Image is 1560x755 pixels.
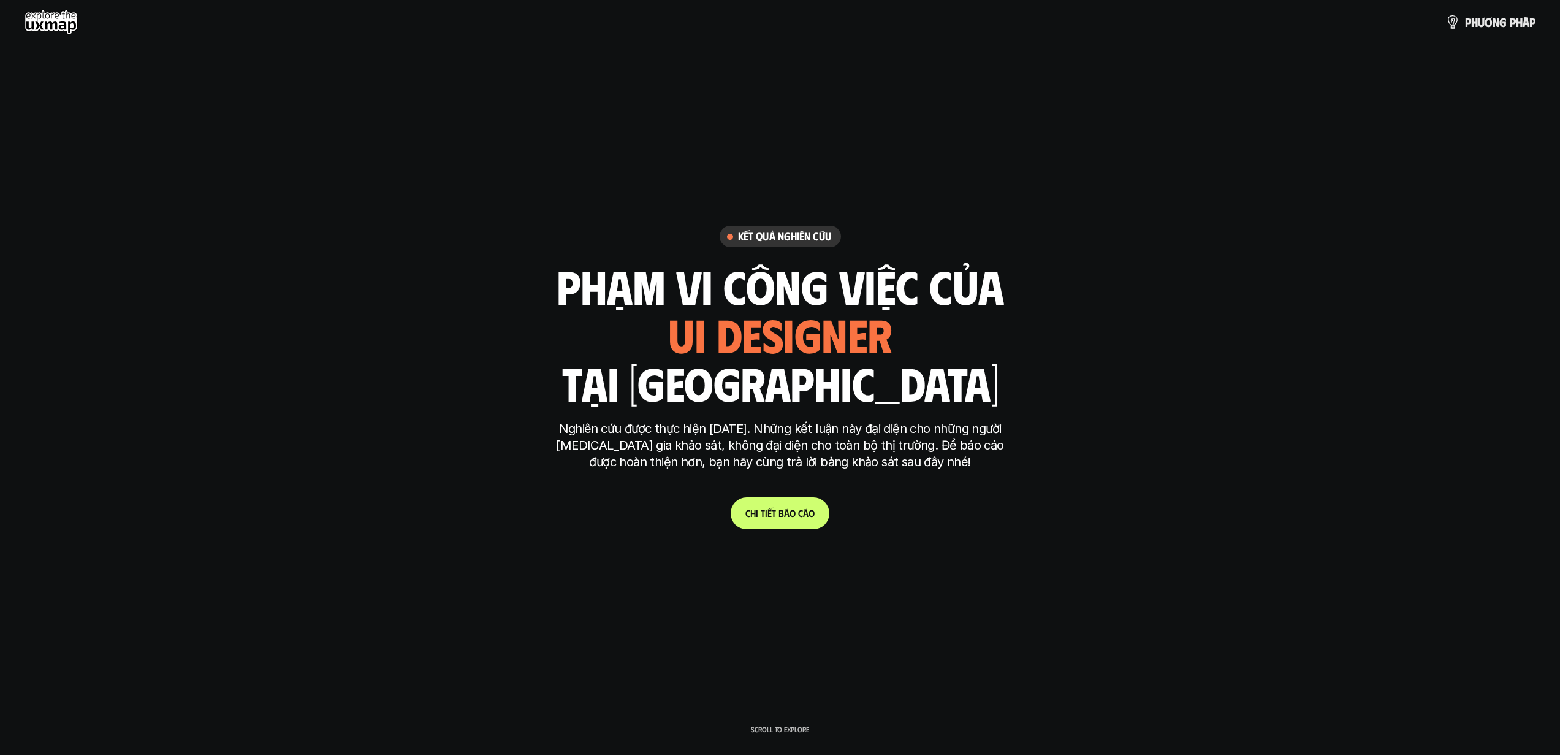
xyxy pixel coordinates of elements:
span: ơ [1485,15,1493,29]
a: Chitiếtbáocáo [731,497,829,529]
span: h [1516,15,1523,29]
span: i [756,507,758,519]
a: phươngpháp [1445,10,1535,34]
span: g [1499,15,1507,29]
span: p [1510,15,1516,29]
span: c [798,507,803,519]
span: b [778,507,784,519]
span: á [784,507,790,519]
h1: tại [GEOGRAPHIC_DATA] [561,357,999,408]
span: p [1529,15,1535,29]
span: h [1471,15,1478,29]
span: á [1523,15,1529,29]
span: ế [767,507,772,519]
span: á [803,507,809,519]
span: t [761,507,765,519]
h1: phạm vi công việc của [557,260,1004,312]
h6: Kết quả nghiên cứu [738,229,831,243]
p: Scroll to explore [751,725,809,734]
span: o [790,507,796,519]
span: C [745,507,750,519]
span: o [809,507,815,519]
span: i [765,507,767,519]
span: h [750,507,756,519]
span: ư [1478,15,1485,29]
span: t [772,507,776,519]
span: p [1465,15,1471,29]
p: Nghiên cứu được thực hiện [DATE]. Những kết luận này đại diện cho những người [MEDICAL_DATA] gia ... [550,421,1010,470]
span: n [1493,15,1499,29]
